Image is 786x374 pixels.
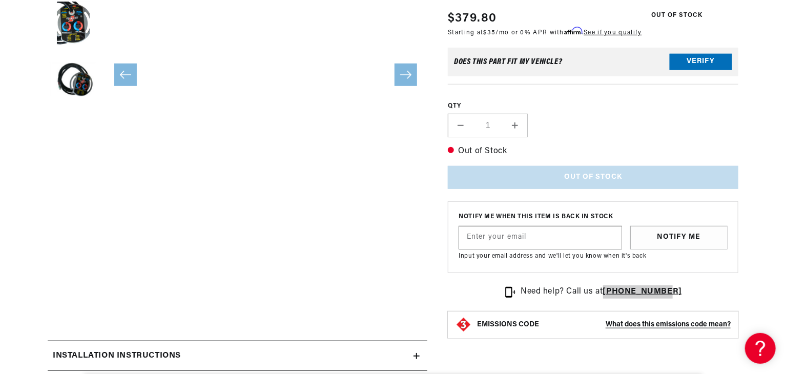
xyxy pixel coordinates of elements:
button: Verify [670,53,732,70]
button: Load image 5 in gallery view [48,55,99,107]
span: Notify me when this item is back in stock [459,212,728,221]
a: [PHONE_NUMBER] [603,287,682,296]
summary: Installation instructions [48,341,427,371]
strong: What does this emissions code mean? [606,321,731,328]
p: Need help? Call us at [521,285,682,299]
button: Slide left [114,64,137,86]
img: Emissions code [456,317,472,333]
div: Does This part fit My vehicle? [454,57,562,66]
span: $35 [484,30,496,36]
button: Notify Me [630,225,728,249]
h2: Installation instructions [53,349,181,363]
span: $379.80 [448,9,497,28]
span: Input your email address and we'll let you know when it's back [459,253,646,259]
label: QTY [448,101,738,110]
button: Slide right [395,64,417,86]
input: Enter your email [459,226,622,248]
button: EMISSIONS CODEWhat does this emissions code mean? [477,320,731,329]
span: Affirm [564,27,582,35]
span: Out of Stock [646,9,708,22]
strong: EMISSIONS CODE [477,321,539,328]
p: Starting at /mo or 0% APR with . [448,28,642,37]
p: Out of Stock [448,144,738,158]
a: See if you qualify - Learn more about Affirm Financing (opens in modal) [584,30,642,36]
